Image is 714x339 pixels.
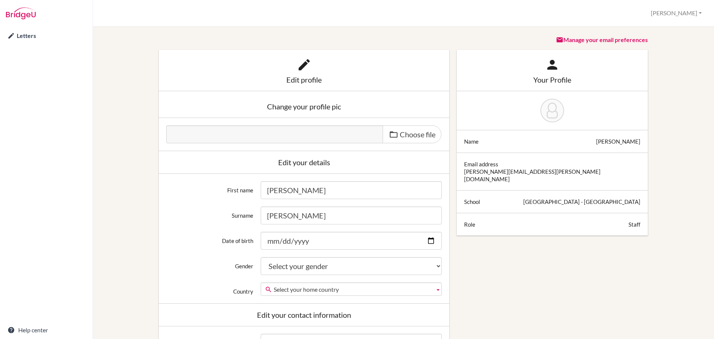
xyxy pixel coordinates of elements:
div: Name [464,138,479,145]
div: Role [464,221,475,228]
a: Manage your email preferences [556,36,648,43]
a: Letters [1,28,91,43]
label: Date of birth [163,232,257,244]
div: Your Profile [464,76,640,83]
div: Staff [628,221,640,228]
label: Country [163,282,257,295]
div: Email address [464,160,498,168]
div: School [464,198,480,205]
div: [PERSON_NAME][EMAIL_ADDRESS][PERSON_NAME][DOMAIN_NAME] [464,168,640,183]
button: [PERSON_NAME] [647,6,705,20]
img: John McCourt [540,99,564,122]
label: Surname [163,207,257,219]
label: Gender [163,257,257,270]
div: Edit your details [166,159,442,166]
div: [PERSON_NAME] [596,138,640,145]
label: First name [163,181,257,194]
a: Help center [1,323,91,338]
img: Bridge-U [6,7,36,19]
div: Edit profile [166,76,442,83]
span: Select your home country [274,283,432,296]
span: Choose file [400,130,435,139]
div: Edit your contact information [166,311,442,319]
div: Change your profile pic [166,103,442,110]
div: [GEOGRAPHIC_DATA] - [GEOGRAPHIC_DATA] [523,198,640,205]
